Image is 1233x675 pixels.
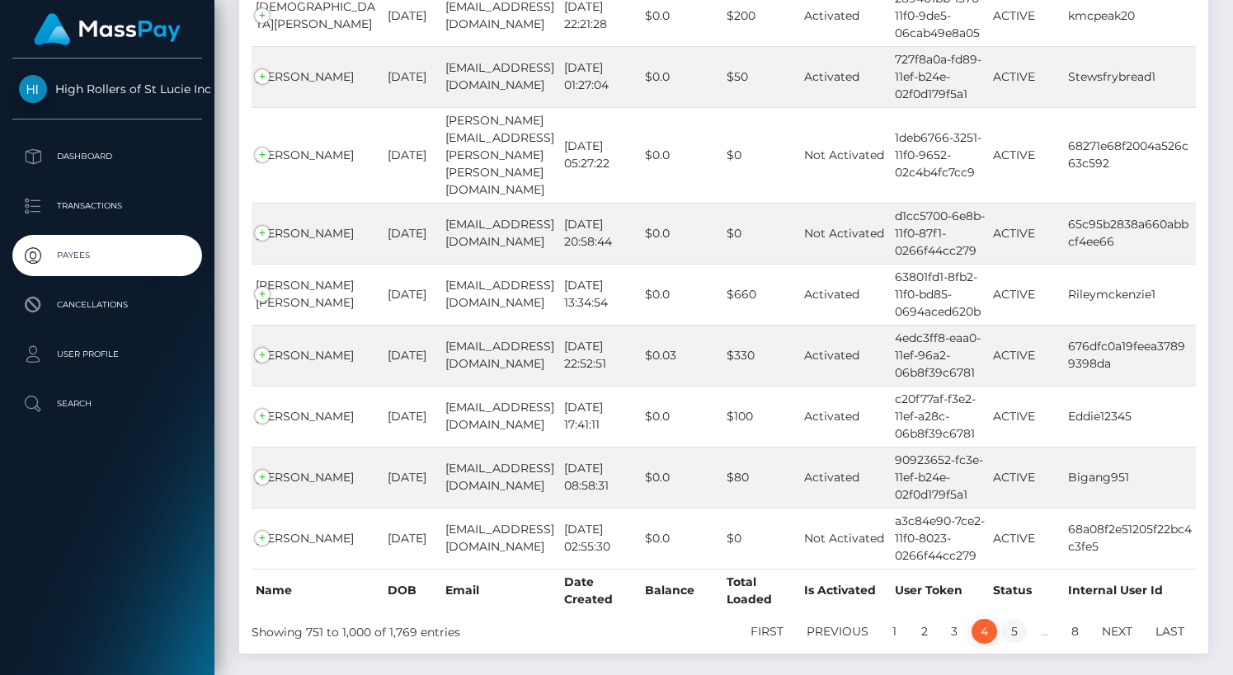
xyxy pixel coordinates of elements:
p: Transactions [19,194,195,218]
td: [PERSON_NAME] [PERSON_NAME] [252,264,384,325]
td: Activated [800,386,891,447]
td: [DATE] 05:27:22 [560,107,641,203]
p: Search [19,391,195,416]
a: 8 [1062,619,1088,644]
td: $0 [722,508,800,569]
td: [EMAIL_ADDRESS][DOMAIN_NAME] [441,264,560,325]
td: ACTIVE [989,203,1064,264]
td: $330 [722,325,800,386]
td: Activated [800,46,891,107]
td: [EMAIL_ADDRESS][DOMAIN_NAME] [441,203,560,264]
td: ACTIVE [989,386,1064,447]
a: Search [12,383,202,424]
td: [DATE] 22:52:51 [560,325,641,386]
a: Payees [12,235,202,276]
td: 65c95b2838a660abbcf4ee66 [1064,203,1196,264]
p: User Profile [19,342,195,367]
td: Eddie12345 [1064,386,1196,447]
td: $0.0 [641,447,722,508]
a: 2 [912,619,937,644]
td: a3c84e90-7ce2-11f0-8023-0266f44cc279 [891,508,989,569]
td: [DATE] [384,508,441,569]
p: Payees [19,243,195,268]
td: Stewsfrybread1 [1064,46,1196,107]
img: High Rollers of St Lucie Inc [19,75,47,103]
td: [EMAIL_ADDRESS][DOMAIN_NAME] [441,447,560,508]
td: [EMAIL_ADDRESS][DOMAIN_NAME] [441,325,560,386]
th: Is Activated [800,569,891,612]
td: [DATE] [384,325,441,386]
p: Cancellations [19,293,195,317]
td: [PERSON_NAME] [252,203,384,264]
td: [DATE] [384,386,441,447]
td: [DATE] 01:27:04 [560,46,641,107]
td: [PERSON_NAME] [252,46,384,107]
td: $0 [722,203,800,264]
td: $0.0 [641,508,722,569]
td: ACTIVE [989,46,1064,107]
a: Transactions [12,185,202,227]
td: [EMAIL_ADDRESS][DOMAIN_NAME] [441,386,560,447]
td: Not Activated [800,107,891,203]
td: ACTIVE [989,325,1064,386]
td: $660 [722,264,800,325]
td: [DATE] [384,107,441,203]
td: [DATE] 13:34:54 [560,264,641,325]
div: Showing 751 to 1,000 of 1,769 entries [252,617,631,641]
a: 1 [882,619,907,644]
td: $80 [722,447,800,508]
td: ACTIVE [989,264,1064,325]
td: ACTIVE [989,447,1064,508]
p: Dashboard [19,144,195,169]
td: 1deb6766-3251-11f0-9652-02c4b4fc7cc9 [891,107,989,203]
th: Internal User Id [1064,569,1196,612]
td: [PERSON_NAME] [252,107,384,203]
td: [DATE] 02:55:30 [560,508,641,569]
td: Not Activated [800,203,891,264]
td: Not Activated [800,508,891,569]
td: [DATE] [384,46,441,107]
td: [PERSON_NAME] [252,386,384,447]
a: Last [1146,619,1193,644]
td: 90923652-fc3e-11ef-b24e-02f0d179f5a1 [891,447,989,508]
td: d1cc5700-6e8b-11f0-87f1-0266f44cc279 [891,203,989,264]
td: [PERSON_NAME] [252,447,384,508]
a: Previous [798,619,878,644]
td: [DATE] 20:58:44 [560,203,641,264]
td: 676dfc0a19feea37899398da [1064,325,1196,386]
td: c20f77af-f3e2-11ef-a28c-06b8f39c6781 [891,386,989,447]
td: $0.0 [641,46,722,107]
td: $100 [722,386,800,447]
a: Next [1093,619,1141,644]
td: $50 [722,46,800,107]
th: Balance [641,569,722,612]
td: $0.0 [641,386,722,447]
th: Date Created [560,569,641,612]
a: 5 [1002,619,1027,644]
a: Dashboard [12,136,202,177]
a: First [741,619,793,644]
td: [DATE] [384,447,441,508]
td: ACTIVE [989,107,1064,203]
th: Email [441,569,560,612]
td: [DATE] [384,264,441,325]
td: Activated [800,264,891,325]
span: High Rollers of St Lucie Inc [12,82,202,96]
td: $0.03 [641,325,722,386]
td: [PERSON_NAME][EMAIL_ADDRESS][PERSON_NAME][PERSON_NAME][DOMAIN_NAME] [441,107,560,203]
td: ACTIVE [989,508,1064,569]
td: 4edc3ff8-eaa0-11ef-96a2-06b8f39c6781 [891,325,989,386]
a: User Profile [12,334,202,375]
td: 727f8a0a-fd89-11ef-b24e-02f0d179f5a1 [891,46,989,107]
th: Status [989,569,1064,612]
td: $0.0 [641,203,722,264]
td: Activated [800,447,891,508]
td: 63801fd1-8fb2-11f0-bd85-0694aced620b [891,264,989,325]
td: Bigang951 [1064,447,1196,508]
td: [DATE] 17:41:11 [560,386,641,447]
td: $0.0 [641,264,722,325]
td: [DATE] [384,203,441,264]
td: $0.0 [641,107,722,203]
td: 68a08f2e51205f22bc4c3fe5 [1064,508,1196,569]
img: MassPay Logo [34,13,181,45]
